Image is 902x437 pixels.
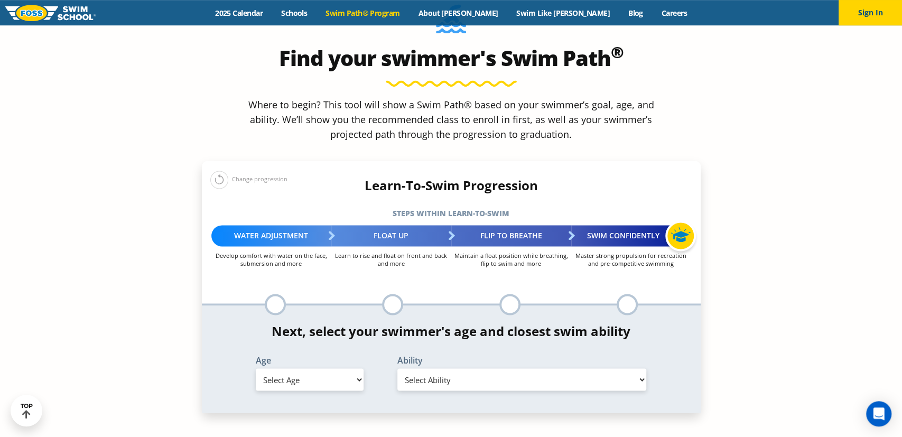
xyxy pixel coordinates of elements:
[202,178,701,193] h4: Learn-To-Swim Progression
[210,170,287,189] div: Change progression
[652,8,696,18] a: Careers
[256,356,364,364] label: Age
[397,356,647,364] label: Ability
[571,252,691,267] p: Master strong propulsion for recreation and pre-competitive swimming
[409,8,507,18] a: About [PERSON_NAME]
[211,252,331,267] p: Develop comfort with water on the face, submersion and more
[211,225,331,246] div: Water Adjustment
[5,5,96,21] img: FOSS Swim School Logo
[611,41,624,63] sup: ®
[272,8,317,18] a: Schools
[619,8,652,18] a: Blog
[202,324,701,339] h4: Next, select your swimmer's age and closest swim ability
[507,8,619,18] a: Swim Like [PERSON_NAME]
[451,252,571,267] p: Maintain a float position while breathing, flip to swim and more
[244,97,658,142] p: Where to begin? This tool will show a Swim Path® based on your swimmer’s goal, age, and ability. ...
[21,403,33,419] div: TOP
[451,225,571,246] div: Flip to Breathe
[866,401,891,426] div: Open Intercom Messenger
[331,252,451,267] p: Learn to rise and float on front and back and more
[571,225,691,246] div: Swim Confidently
[317,8,409,18] a: Swim Path® Program
[202,206,701,221] h5: Steps within Learn-to-Swim
[202,45,701,71] h2: Find your swimmer's Swim Path
[206,8,272,18] a: 2025 Calendar
[331,225,451,246] div: Float Up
